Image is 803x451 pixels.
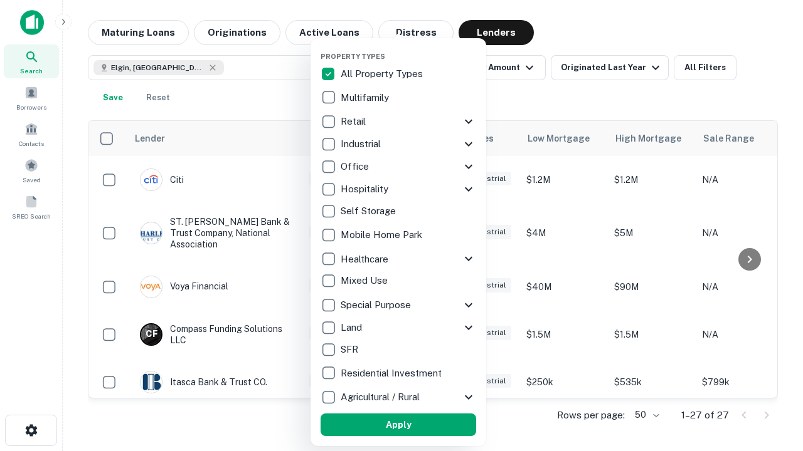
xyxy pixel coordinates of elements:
[341,66,425,81] p: All Property Types
[341,114,368,129] p: Retail
[341,137,383,152] p: Industrial
[321,53,385,60] span: Property Types
[321,178,476,200] div: Hospitality
[341,390,422,405] p: Agricultural / Rural
[321,413,476,436] button: Apply
[341,204,398,219] p: Self Storage
[321,294,476,316] div: Special Purpose
[321,133,476,155] div: Industrial
[341,298,413,313] p: Special Purpose
[341,273,390,288] p: Mixed Use
[341,252,391,267] p: Healthcare
[341,159,371,174] p: Office
[341,182,391,197] p: Hospitality
[341,342,361,357] p: SFR
[321,247,476,270] div: Healthcare
[341,366,444,381] p: Residential Investment
[341,90,391,105] p: Multifamily
[321,155,476,178] div: Office
[321,386,476,408] div: Agricultural / Rural
[321,316,476,339] div: Land
[341,227,425,242] p: Mobile Home Park
[740,351,803,411] iframe: Chat Widget
[321,110,476,133] div: Retail
[341,320,364,335] p: Land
